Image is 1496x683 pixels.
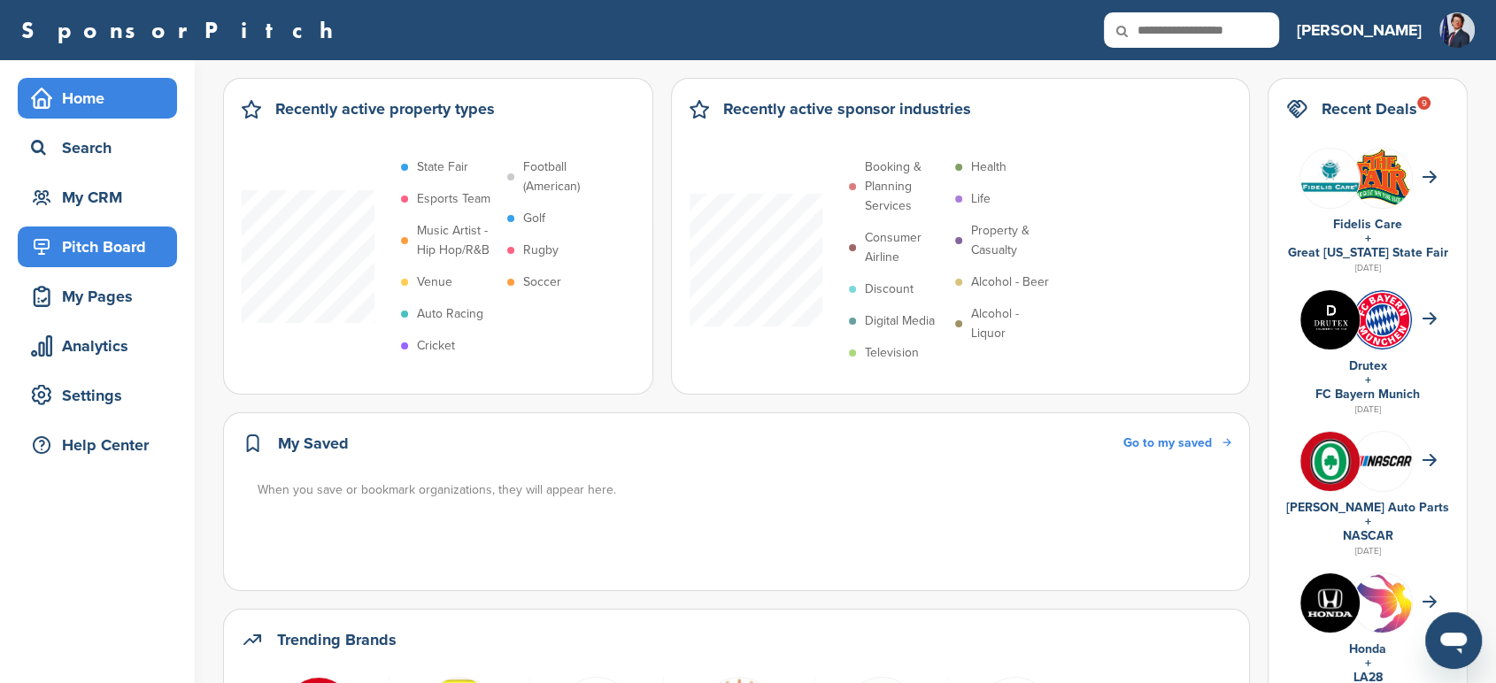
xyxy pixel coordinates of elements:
a: + [1365,656,1371,671]
img: 456091337 3888871618063310 4174412851887220271 n [1439,12,1475,48]
a: NASCAR [1343,528,1393,543]
span: Go to my saved [1123,435,1212,450]
div: [DATE] [1286,260,1449,276]
p: Digital Media [865,311,935,331]
p: Life [971,189,991,209]
img: Open uri20141112 64162 1l1jknv?1415809301 [1353,290,1412,349]
p: Television [865,343,919,363]
img: Download [1353,149,1412,207]
a: [PERSON_NAME] [1297,11,1422,50]
a: Honda [1349,641,1386,656]
a: Drutex [1349,358,1387,373]
a: SponsorPitch [21,19,344,42]
p: Cricket [417,336,455,356]
div: Pitch Board [27,231,177,263]
a: Analytics [18,326,177,366]
a: My Pages [18,276,177,317]
a: + [1365,372,1371,388]
p: Football (American) [523,157,605,196]
div: Settings [27,380,177,411]
img: La 2028 olympics logo [1353,573,1412,679]
a: My CRM [18,177,177,218]
img: Data [1300,149,1360,208]
a: Pitch Board [18,226,177,267]
a: Settings [18,375,177,416]
p: Golf [523,209,545,228]
h2: Recent Deals [1322,96,1417,121]
a: [PERSON_NAME] Auto Parts [1286,500,1449,515]
p: Alcohol - Liquor [971,304,1053,343]
a: Help Center [18,425,177,465]
div: My Pages [27,280,177,312]
p: Booking & Planning Services [865,157,946,216]
a: FC Bayern Munich [1315,387,1420,402]
h2: Trending Brands [277,627,397,652]
a: + [1365,231,1371,246]
a: Fidelis Care [1333,217,1402,232]
h2: Recently active property types [275,96,495,121]
div: When you save or bookmark organizations, they will appear here. [258,480,1233,500]
a: Go to my saved [1123,434,1231,453]
a: Home [18,78,177,119]
div: [DATE] [1286,543,1449,559]
div: [DATE] [1286,402,1449,418]
img: V7vhzcmg 400x400 [1300,432,1360,491]
p: Esports Team [417,189,490,209]
p: Soccer [523,272,561,292]
p: Rugby [523,241,559,260]
h3: [PERSON_NAME] [1297,18,1422,42]
div: Search [27,132,177,164]
p: State Fair [417,157,468,177]
p: Property & Casualty [971,221,1053,260]
iframe: Button to launch messaging window [1425,612,1482,669]
a: Great [US_STATE] State Fair [1288,245,1448,260]
p: Discount [865,280,914,299]
div: Home [27,82,177,114]
img: Kln5su0v 400x400 [1300,573,1360,633]
div: Analytics [27,330,177,362]
div: 9 [1417,96,1430,110]
img: 7569886e 0a8b 4460 bc64 d028672dde70 [1353,456,1412,466]
a: Search [18,127,177,168]
h2: Recently active sponsor industries [723,96,971,121]
h2: My Saved [278,431,349,456]
p: Music Artist - Hip Hop/R&B [417,221,498,260]
p: Auto Racing [417,304,483,324]
p: Health [971,157,1006,177]
p: Venue [417,272,452,292]
div: My CRM [27,181,177,213]
p: Alcohol - Beer [971,272,1049,292]
div: Help Center [27,429,177,461]
a: + [1365,514,1371,529]
p: Consumer Airline [865,228,946,267]
img: Images (4) [1300,290,1360,349]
